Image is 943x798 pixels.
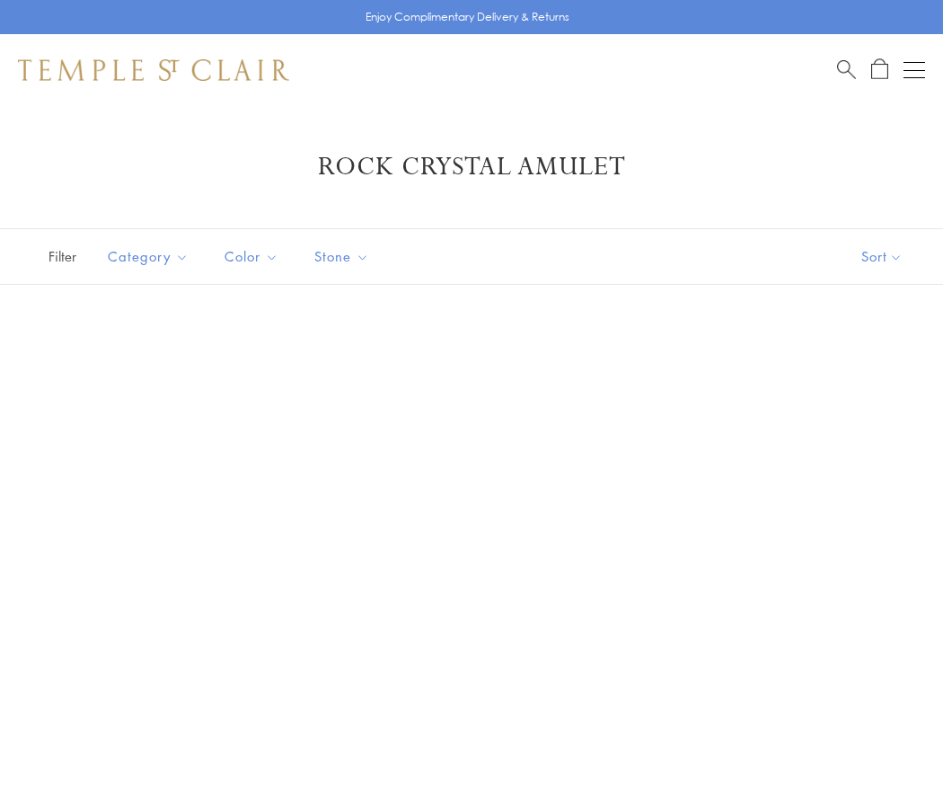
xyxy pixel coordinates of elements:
[211,236,292,277] button: Color
[94,236,202,277] button: Category
[99,245,202,268] span: Category
[305,245,383,268] span: Stone
[366,8,569,26] p: Enjoy Complimentary Delivery & Returns
[903,59,925,81] button: Open navigation
[871,58,888,81] a: Open Shopping Bag
[301,236,383,277] button: Stone
[837,58,856,81] a: Search
[216,245,292,268] span: Color
[821,229,943,284] button: Show sort by
[45,151,898,183] h1: Rock Crystal Amulet
[18,59,289,81] img: Temple St. Clair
